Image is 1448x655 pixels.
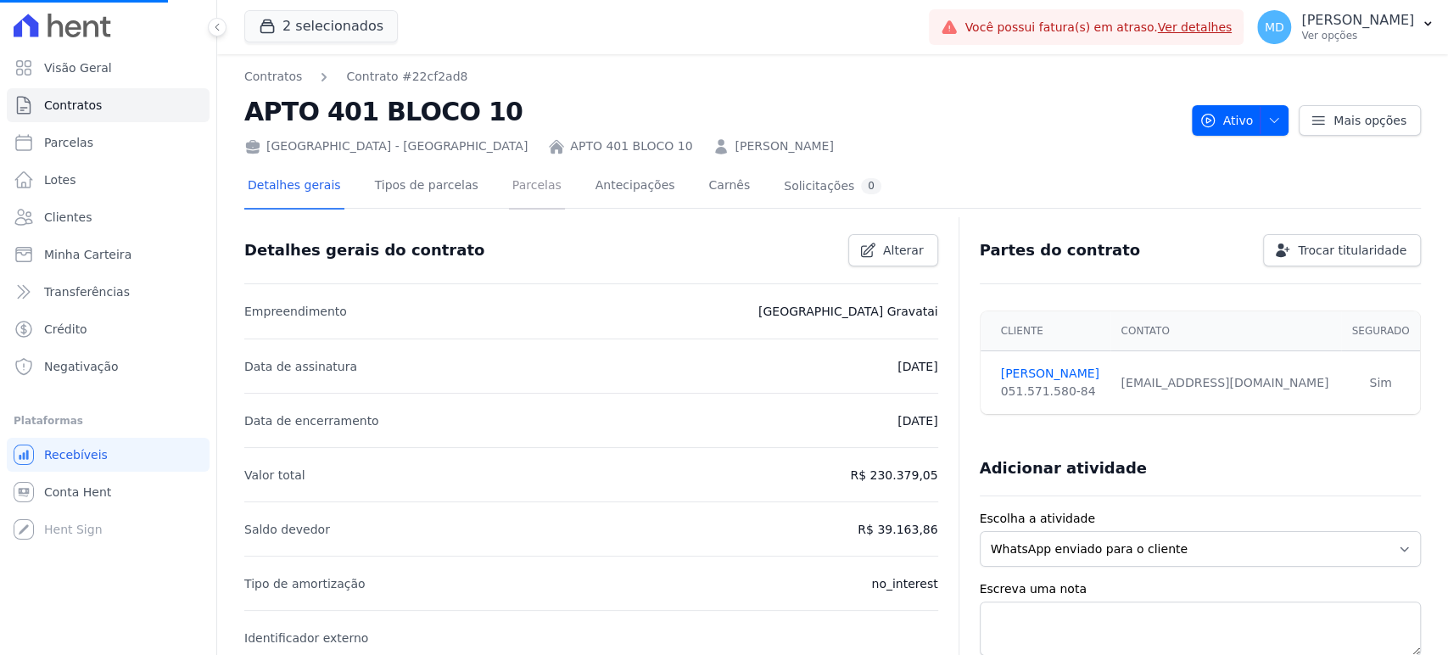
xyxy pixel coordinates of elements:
[7,312,210,346] a: Crédito
[244,240,484,260] h3: Detalhes gerais do contrato
[1199,105,1254,136] span: Ativo
[1265,21,1284,33] span: MD
[1341,311,1420,351] th: Segurado
[1244,3,1448,51] button: MD [PERSON_NAME] Ver opções
[1301,12,1414,29] p: [PERSON_NAME]
[7,200,210,234] a: Clientes
[244,68,1178,86] nav: Breadcrumb
[850,465,937,485] p: R$ 230.379,05
[980,240,1141,260] h3: Partes do contrato
[44,321,87,338] span: Crédito
[244,68,302,86] a: Contratos
[1192,105,1289,136] button: Ativo
[14,411,203,431] div: Plataformas
[244,301,347,322] p: Empreendimento
[509,165,565,210] a: Parcelas
[735,137,833,155] a: [PERSON_NAME]
[7,275,210,309] a: Transferências
[980,458,1147,479] h3: Adicionar atividade
[784,178,881,194] div: Solicitações
[346,68,467,86] a: Contrato #22cf2ad8
[244,165,344,210] a: Detalhes gerais
[7,163,210,197] a: Lotes
[7,475,210,509] a: Conta Hent
[964,19,1232,36] span: Você possui fatura(s) em atraso.
[7,126,210,160] a: Parcelas
[1301,29,1414,42] p: Ver opções
[705,165,753,210] a: Carnês
[244,628,368,648] p: Identificador externo
[780,165,885,210] a: Solicitações0
[1333,112,1406,129] span: Mais opções
[44,446,108,463] span: Recebíveis
[244,356,357,377] p: Data de assinatura
[861,178,881,194] div: 0
[1001,383,1101,400] div: 051.571.580-84
[897,356,937,377] p: [DATE]
[44,59,112,76] span: Visão Geral
[1263,234,1421,266] a: Trocar titularidade
[44,209,92,226] span: Clientes
[44,283,130,300] span: Transferências
[570,137,692,155] a: APTO 401 BLOCO 10
[244,137,528,155] div: [GEOGRAPHIC_DATA] - [GEOGRAPHIC_DATA]
[7,51,210,85] a: Visão Geral
[981,311,1111,351] th: Cliente
[1121,374,1331,392] div: [EMAIL_ADDRESS][DOMAIN_NAME]
[44,97,102,114] span: Contratos
[1299,105,1421,136] a: Mais opções
[244,465,305,485] p: Valor total
[1341,351,1420,415] td: Sim
[44,358,119,375] span: Negativação
[1158,20,1233,34] a: Ver detalhes
[871,574,937,594] p: no_interest
[1298,242,1406,259] span: Trocar titularidade
[44,134,93,151] span: Parcelas
[858,519,937,540] p: R$ 39.163,86
[848,234,938,266] a: Alterar
[7,238,210,272] a: Minha Carteira
[44,246,131,263] span: Minha Carteira
[758,301,938,322] p: [GEOGRAPHIC_DATA] Gravatai
[244,10,398,42] button: 2 selecionados
[897,411,937,431] p: [DATE]
[44,171,76,188] span: Lotes
[980,580,1421,598] label: Escreva uma nota
[244,519,330,540] p: Saldo devedor
[372,165,482,210] a: Tipos de parcelas
[7,350,210,383] a: Negativação
[1110,311,1341,351] th: Contato
[244,68,467,86] nav: Breadcrumb
[1001,365,1101,383] a: [PERSON_NAME]
[883,242,924,259] span: Alterar
[244,92,1178,131] h2: APTO 401 BLOCO 10
[980,510,1421,528] label: Escolha a atividade
[244,574,366,594] p: Tipo de amortização
[244,411,379,431] p: Data de encerramento
[7,438,210,472] a: Recebíveis
[44,484,111,501] span: Conta Hent
[592,165,679,210] a: Antecipações
[7,88,210,122] a: Contratos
